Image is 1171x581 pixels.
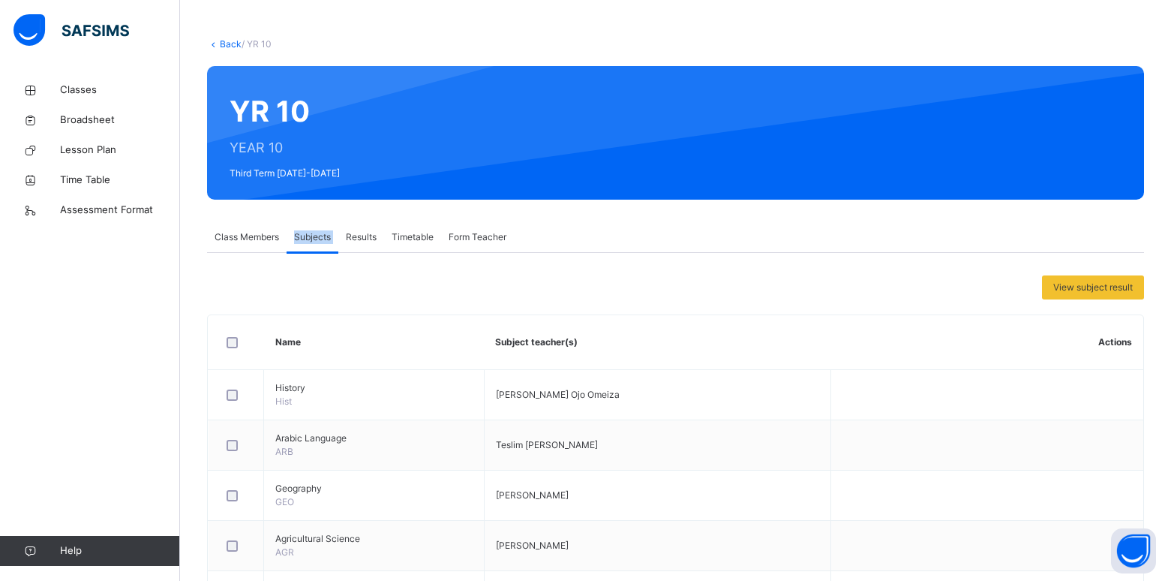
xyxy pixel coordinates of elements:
[496,540,569,551] span: [PERSON_NAME]
[275,446,293,457] span: ARB
[275,432,473,445] span: Arabic Language
[275,532,473,546] span: Agricultural Science
[14,14,129,46] img: safsims
[60,113,180,128] span: Broadsheet
[294,230,331,244] span: Subjects
[60,83,180,98] span: Classes
[275,482,473,495] span: Geography
[831,315,1143,370] th: Actions
[1053,281,1133,294] span: View subject result
[60,173,180,188] span: Time Table
[60,143,180,158] span: Lesson Plan
[346,230,377,244] span: Results
[242,38,272,50] span: / YR 10
[275,381,473,395] span: History
[264,315,485,370] th: Name
[1111,528,1156,573] button: Open asap
[220,38,242,50] a: Back
[496,439,598,450] span: Teslim [PERSON_NAME]
[60,203,180,218] span: Assessment Format
[275,496,294,507] span: GEO
[275,396,292,407] span: Hist
[484,315,831,370] th: Subject teacher(s)
[496,389,620,400] span: [PERSON_NAME] Ojo Omeiza
[215,230,279,244] span: Class Members
[449,230,506,244] span: Form Teacher
[496,489,569,501] span: [PERSON_NAME]
[275,546,294,558] span: AGR
[60,543,179,558] span: Help
[392,230,434,244] span: Timetable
